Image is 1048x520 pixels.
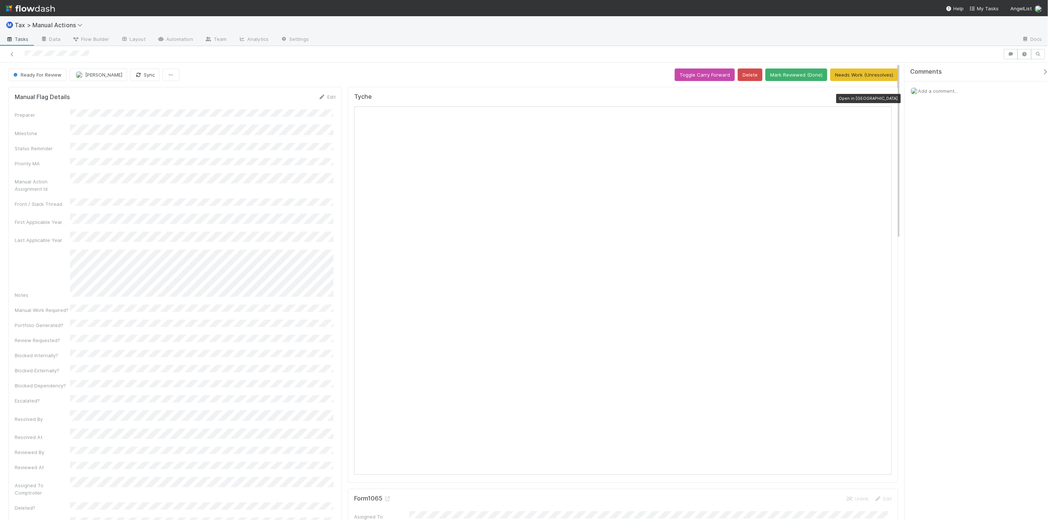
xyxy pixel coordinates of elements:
a: Team [199,34,233,46]
div: Resolved At [15,433,70,441]
span: Flow Builder [72,35,109,43]
a: Edit [874,496,892,502]
div: Manual Work Required? [15,306,70,314]
div: Reviewed At [15,464,70,471]
a: Unlink [846,496,869,502]
button: Needs Work (Unresolves) [830,68,898,81]
span: Tax > Manual Actions [15,21,86,29]
span: My Tasks [970,6,999,11]
button: [PERSON_NAME] [69,68,127,81]
span: AngelList [1010,6,1032,11]
a: Layout [115,34,151,46]
div: Resolved By [15,415,70,423]
span: Tasks [6,35,29,43]
a: My Tasks [970,5,999,12]
a: Flow Builder [66,34,115,46]
h5: Form1065 [354,495,391,502]
div: Help [946,5,964,12]
a: Automation [151,34,199,46]
img: avatar_55a2f090-1307-4765-93b4-f04da16234ba.png [911,87,918,95]
div: First Applicable Year [15,218,70,226]
img: avatar_55a2f090-1307-4765-93b4-f04da16234ba.png [1035,5,1042,13]
button: Toggle Carry Forward [675,68,735,81]
div: Escalated? [15,397,70,404]
div: Milestone [15,130,70,137]
div: Preparer [15,111,70,119]
span: Ⓜ️ [6,22,13,28]
a: Analytics [233,34,275,46]
span: Add a comment... [918,88,958,94]
a: Edit [318,94,336,100]
div: Reviewed By [15,449,70,456]
div: Blocked Externally? [15,367,70,374]
button: Mark Reviewed (Done) [765,68,827,81]
div: Deleted? [15,504,70,512]
div: Front / Slack Thread [15,200,70,208]
div: Portfolio Generated? [15,322,70,329]
img: avatar_37569647-1c78-4889-accf-88c08d42a236.png [76,71,83,78]
h5: Tyche [354,93,372,101]
span: Comments [910,68,942,75]
div: Assigned To Comptroller [15,482,70,496]
a: Settings [275,34,315,46]
button: Sync [130,68,160,81]
div: Blocked Dependency? [15,382,70,389]
div: Review Requested? [15,337,70,344]
button: Delete [738,68,762,81]
img: logo-inverted-e16ddd16eac7371096b0.svg [6,2,55,15]
a: Docs [1016,34,1048,46]
div: Blocked Internally? [15,352,70,359]
div: Status Reminder [15,145,70,152]
div: Manual Action Assignment Id [15,178,70,193]
div: Notes [15,291,70,299]
div: Last Applicable Year [15,236,70,244]
span: [PERSON_NAME] [85,72,122,78]
h5: Manual Flag Details [15,94,70,101]
div: Priority MA [15,160,70,167]
a: Data [35,34,66,46]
